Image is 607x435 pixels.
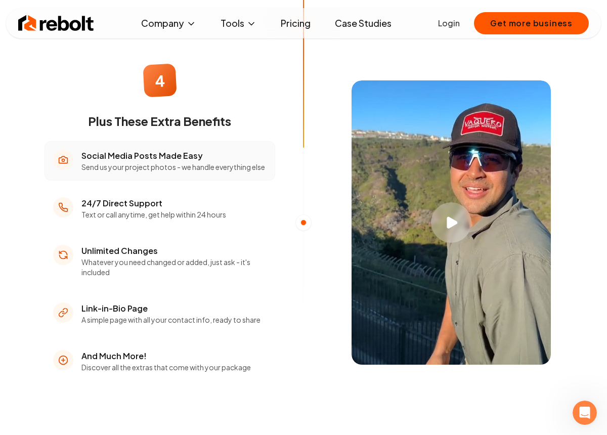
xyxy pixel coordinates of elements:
button: Company [133,13,204,33]
p: A simple page with all your contact info, ready to share [81,315,261,325]
a: Case Studies [327,13,400,33]
iframe: Intercom live chat [573,401,597,425]
p: Whatever you need changed or added, just ask - it's included [81,257,267,277]
h3: 24/7 Direct Support [81,197,226,209]
a: Login [438,17,460,29]
h3: Link-in-Bio Page [81,302,261,315]
h3: And Much More! [81,350,251,362]
p: Send us your project photos - we handle everything else [81,162,265,172]
span: 4 [154,71,165,90]
h3: Unlimited Changes [81,245,267,257]
button: Play video [352,80,551,365]
p: Discover all the extras that come with your package [81,362,251,372]
button: Tools [212,13,265,33]
a: Pricing [273,13,319,33]
h3: Social Media Posts Made Easy [81,150,265,162]
h3: Plus These Extra Benefits [45,113,275,129]
button: Get more business [474,12,589,34]
img: Rebolt Logo [18,13,94,33]
p: Text or call anytime, get help within 24 hours [81,209,226,220]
